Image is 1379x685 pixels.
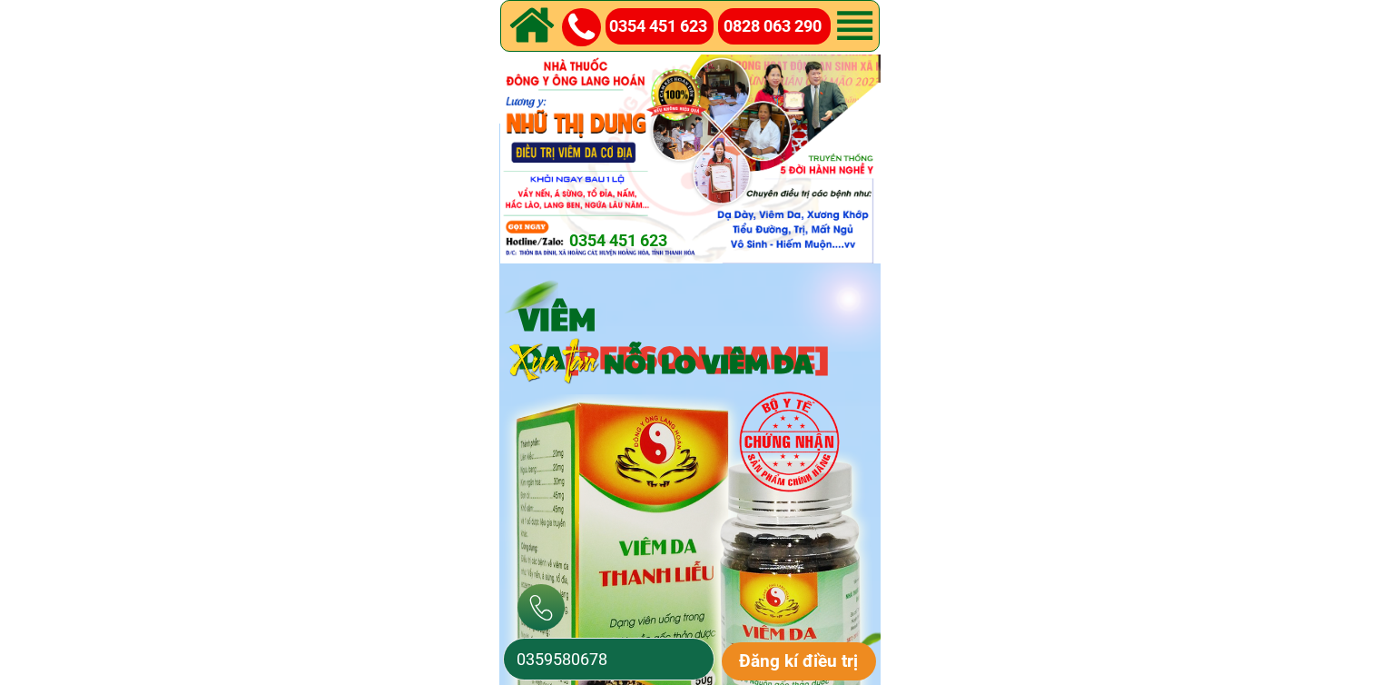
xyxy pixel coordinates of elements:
[722,642,877,680] p: Đăng kí điều trị
[569,228,751,254] a: 0354 451 623
[512,639,705,680] input: Số điện thoại
[518,299,901,375] h3: VIÊM DA
[724,14,832,40] a: 0828 063 290
[565,333,829,378] span: [PERSON_NAME]
[604,346,919,379] h3: NỖI LO VIÊM DA
[609,14,716,40] a: 0354 451 623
